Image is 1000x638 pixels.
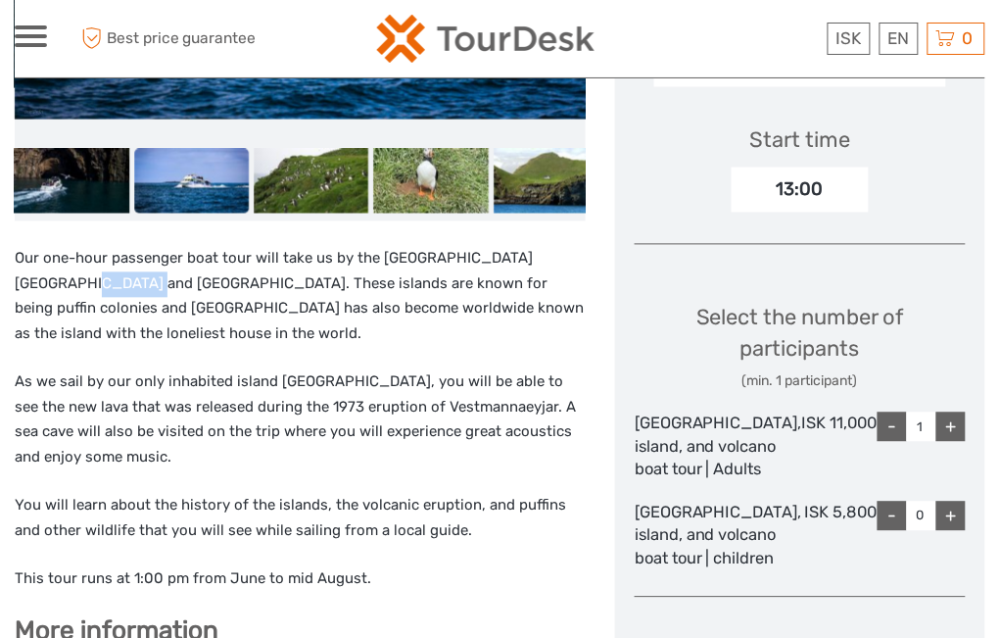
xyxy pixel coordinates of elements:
[836,28,862,48] span: ISK
[732,168,869,213] div: 13:00
[15,370,586,470] p: As we sail by our only inhabited island [GEOGRAPHIC_DATA], you will be able to see the new lava t...
[494,149,608,214] img: c3e03e4238a842218a5cf23fd8bdaf84_slider_thumbnail.jpeg
[960,28,976,48] span: 0
[254,149,368,214] img: 024224bf8f63477bad2c6ac88df8f461_slider_thumbnail.jpeg
[635,372,966,392] div: (min. 1 participant)
[750,125,851,156] div: Start time
[15,247,586,347] p: Our one-hour passenger boat tour will take us by the [GEOGRAPHIC_DATA] [GEOGRAPHIC_DATA] and [GEO...
[878,413,907,442] div: -
[27,34,221,50] p: We're away right now. Please check back later!
[635,413,802,482] div: [GEOGRAPHIC_DATA], island, and volcano boat tour | Adults
[880,23,919,55] div: EN
[802,413,878,482] div: ISK 11,000
[15,567,586,593] p: This tour runs at 1:00 pm from June to mid August.
[878,502,907,531] div: -
[635,502,802,571] div: [GEOGRAPHIC_DATA], island, and volcano boat tour | children
[936,502,966,531] div: +
[635,303,966,392] div: Select the number of participants
[377,15,595,63] img: 120-15d4194f-c635-41b9-a512-a3cb382bfb57_logo_small.png
[15,494,586,544] p: You will learn about the history of the islands, the volcanic eruption, and puffins and other wil...
[76,23,258,55] span: Best price guarantee
[374,149,489,214] img: eb47064b83974706b59358724e4cfa5d_slider_thumbnail.jpeg
[936,413,966,442] div: +
[802,502,878,571] div: ISK 5,800
[14,149,128,214] img: ed948c703b0c4cfeb71d913fdd8e00c7_slider_thumbnail.jpeg
[225,30,249,54] button: Open LiveChat chat widget
[134,149,249,214] img: c63b44e4ad7449aca959d72e8d83c400_slider_thumbnail.jpeg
